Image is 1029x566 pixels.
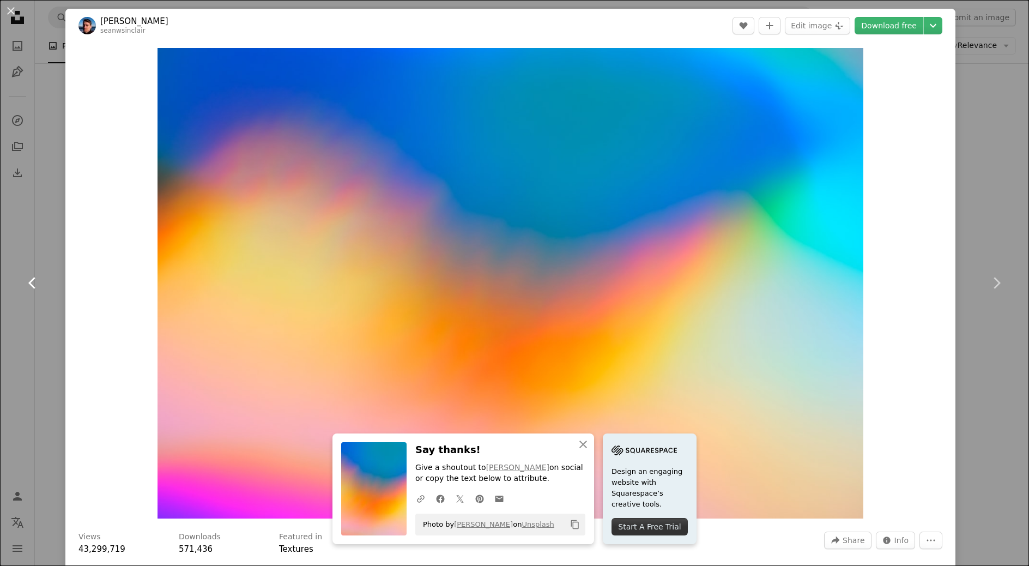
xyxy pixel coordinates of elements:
[158,48,863,519] button: Zoom in on this image
[924,17,942,34] button: Choose download size
[450,487,470,509] a: Share on Twitter
[158,48,863,519] img: a blurry image of a rainbow colored background
[279,544,313,554] a: Textures
[522,520,554,528] a: Unsplash
[279,532,322,543] h3: Featured in
[470,487,489,509] a: Share on Pinterest
[612,442,677,459] img: file-1705255347840-230a6ab5bca9image
[100,16,168,27] a: [PERSON_NAME]
[78,532,101,543] h3: Views
[824,532,871,549] button: Share this image
[415,462,585,484] p: Give a shoutout to on social or copy the text below to attribute.
[100,27,146,34] a: seanwsinclair
[179,544,213,554] span: 571,436
[415,442,585,458] h3: Say thanks!
[919,532,942,549] button: More Actions
[733,17,754,34] button: Like
[489,487,509,509] a: Share over email
[78,17,96,34] img: Go to Sean Sinclair's profile
[855,17,923,34] a: Download free
[566,515,584,534] button: Copy to clipboard
[964,231,1029,335] a: Next
[431,487,450,509] a: Share on Facebook
[876,532,916,549] button: Stats about this image
[78,544,125,554] span: 43,299,719
[417,516,554,533] span: Photo by on
[843,532,864,549] span: Share
[454,520,513,528] a: [PERSON_NAME]
[603,433,697,544] a: Design an engaging website with Squarespace’s creative tools.Start A Free Trial
[486,463,549,472] a: [PERSON_NAME]
[759,17,780,34] button: Add to Collection
[612,518,688,535] div: Start A Free Trial
[612,466,688,510] span: Design an engaging website with Squarespace’s creative tools.
[179,532,221,543] h3: Downloads
[894,532,909,549] span: Info
[785,17,850,34] button: Edit image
